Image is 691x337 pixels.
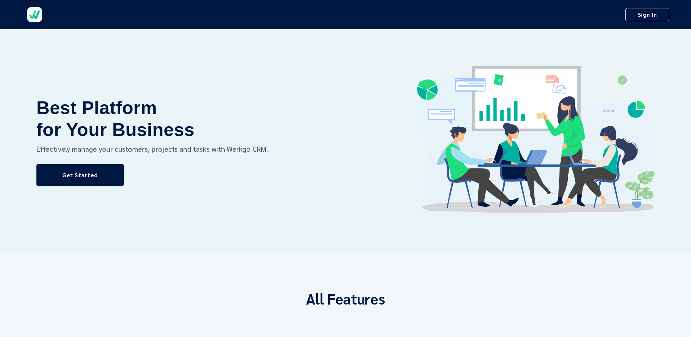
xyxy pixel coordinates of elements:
span: Sign In [631,9,663,20]
img: A cartoon of a group of people at work [415,66,655,217]
img: Werkgo Logo [27,7,42,22]
a: Get Started [36,164,124,186]
a: Werkgo Logo [22,4,47,26]
a: Sign In [625,8,669,21]
span: Get Started [42,170,118,180]
h4: Effectively manage your customers, projects and tasks with Werkgo CRM. [36,144,415,153]
p: Best Platform for Your Business [36,97,415,141]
